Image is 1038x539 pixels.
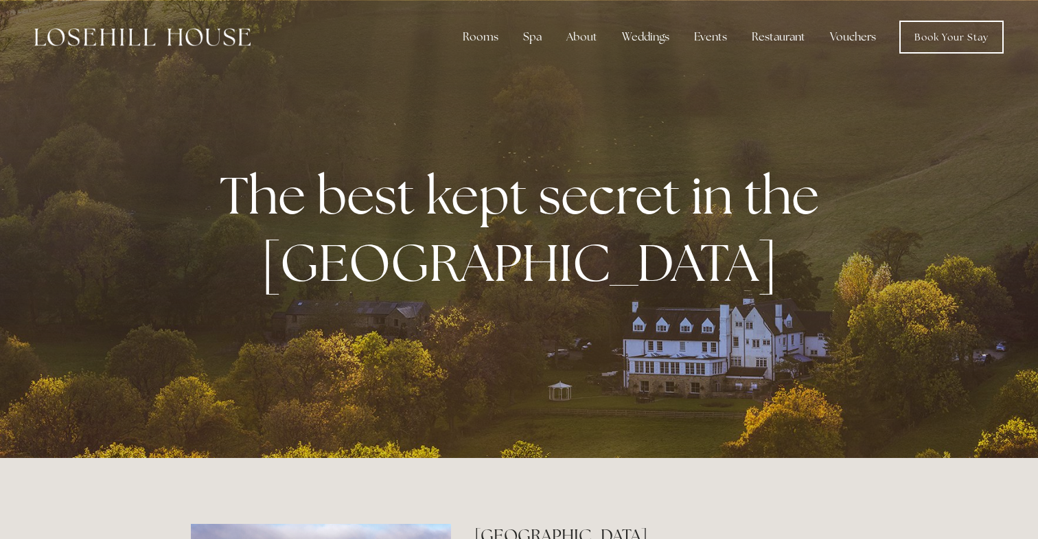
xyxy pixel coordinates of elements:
[819,23,887,51] a: Vouchers
[555,23,608,51] div: About
[452,23,509,51] div: Rooms
[899,21,1004,54] a: Book Your Stay
[741,23,816,51] div: Restaurant
[683,23,738,51] div: Events
[512,23,553,51] div: Spa
[220,161,830,296] strong: The best kept secret in the [GEOGRAPHIC_DATA]
[34,28,251,46] img: Losehill House
[611,23,680,51] div: Weddings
